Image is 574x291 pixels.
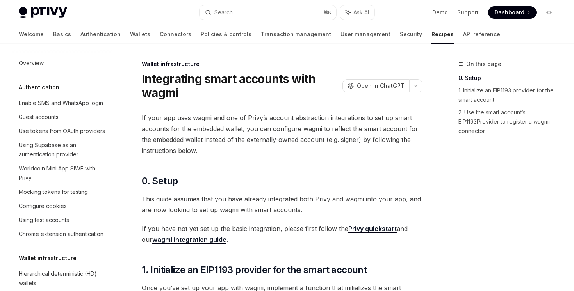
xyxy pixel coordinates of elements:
div: Guest accounts [19,112,59,122]
a: Wallets [130,25,150,44]
a: Security [400,25,422,44]
a: Chrome extension authentication [12,227,112,241]
span: If your app uses wagmi and one of Privy’s account abstraction integrations to set up smart accoun... [142,112,422,156]
a: Basics [53,25,71,44]
span: 0. Setup [142,175,178,187]
a: 0. Setup [458,72,562,84]
div: Enable SMS and WhatsApp login [19,98,103,108]
a: Hierarchical deterministic (HD) wallets [12,267,112,290]
h5: Wallet infrastructure [19,254,77,263]
div: Overview [19,59,44,68]
span: 1. Initialize an EIP1193 provider for the smart account [142,264,367,276]
div: Search... [214,8,236,17]
a: Privy quickstart [348,225,397,233]
a: Worldcoin Mini App SIWE with Privy [12,161,112,185]
div: Wallet infrastructure [142,60,422,68]
div: Using Supabase as an authentication provider [19,140,108,159]
span: ⌘ K [323,9,332,16]
a: Transaction management [261,25,331,44]
a: Overview [12,56,112,70]
div: Hierarchical deterministic (HD) wallets [19,269,108,288]
span: Open in ChatGPT [357,82,405,90]
span: This guide assumes that you have already integrated both Privy and wagmi into your app, and are n... [142,193,422,215]
a: Use tokens from OAuth providers [12,124,112,138]
a: Policies & controls [201,25,251,44]
div: Using test accounts [19,215,69,225]
a: Support [457,9,479,16]
span: On this page [466,59,501,69]
a: Authentication [80,25,121,44]
a: Connectors [160,25,191,44]
a: Mocking tokens for testing [12,185,112,199]
div: Worldcoin Mini App SIWE with Privy [19,164,108,183]
a: 2. Use the smart account’s EIP1193Provider to register a wagmi connector [458,106,562,137]
a: Using test accounts [12,213,112,227]
button: Ask AI [340,5,374,20]
button: Toggle dark mode [543,6,555,19]
span: Ask AI [353,9,369,16]
button: Search...⌘K [200,5,336,20]
img: light logo [19,7,67,18]
a: Demo [432,9,448,16]
span: Dashboard [494,9,524,16]
div: Chrome extension authentication [19,229,103,239]
a: Recipes [431,25,454,44]
a: 1. Initialize an EIP1193 provider for the smart account [458,84,562,106]
a: Dashboard [488,6,537,19]
a: wagmi integration guide [152,236,226,244]
div: Configure cookies [19,201,67,211]
a: Enable SMS and WhatsApp login [12,96,112,110]
a: Welcome [19,25,44,44]
span: If you have not yet set up the basic integration, please first follow the and our . [142,223,422,245]
a: Guest accounts [12,110,112,124]
h1: Integrating smart accounts with wagmi [142,72,339,100]
a: Using Supabase as an authentication provider [12,138,112,161]
h5: Authentication [19,83,59,92]
div: Use tokens from OAuth providers [19,126,105,136]
a: API reference [463,25,500,44]
div: Mocking tokens for testing [19,187,88,197]
a: User management [340,25,390,44]
button: Open in ChatGPT [342,79,409,92]
a: Configure cookies [12,199,112,213]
